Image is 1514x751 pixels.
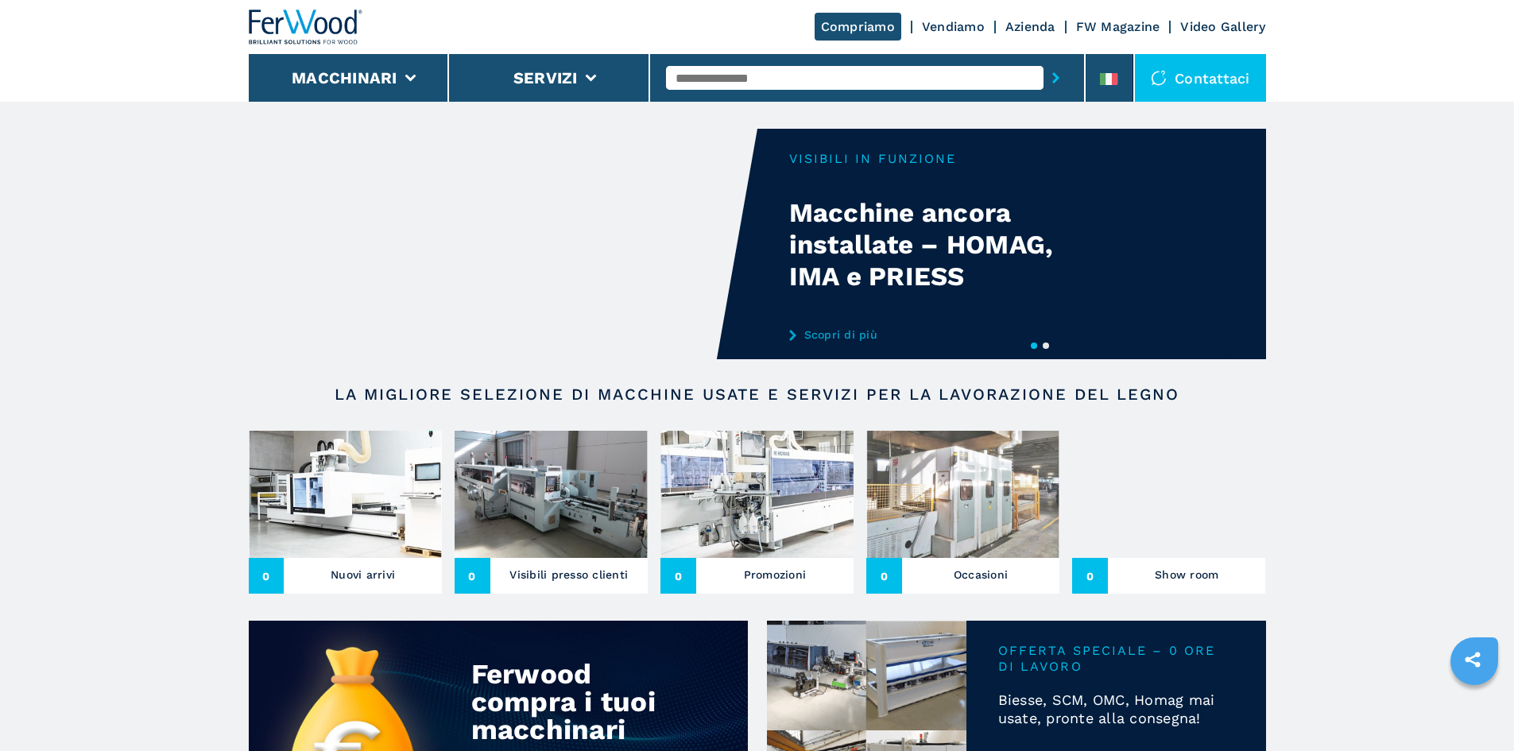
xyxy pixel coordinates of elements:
span: 0 [866,558,902,594]
img: Ferwood [249,10,363,45]
img: Nuovi arrivi [249,431,442,558]
h3: Nuovi arrivi [331,563,395,586]
div: Ferwood compra i tuoi macchinari [471,660,679,744]
h3: Occasioni [954,563,1008,586]
a: Video Gallery [1180,19,1265,34]
img: Visibili presso clienti [455,431,648,558]
a: Occasioni0Occasioni [866,431,1059,594]
video: Your browser does not support the video tag. [249,129,757,359]
button: Macchinari [292,68,397,87]
a: Vendiamo [922,19,985,34]
h3: Promozioni [744,563,807,586]
span: 0 [455,558,490,594]
a: Compriamo [815,13,901,41]
span: 0 [660,558,696,594]
a: Scopri di più [789,328,1101,341]
span: 0 [249,558,285,594]
a: sharethis [1453,640,1493,679]
h3: Visibili presso clienti [509,563,628,586]
button: 2 [1043,343,1049,349]
a: Nuovi arrivi0Nuovi arrivi [249,431,442,594]
img: Contattaci [1151,70,1167,86]
a: Show room0Show room [1072,431,1265,594]
a: FW Magazine [1076,19,1160,34]
button: Servizi [513,68,578,87]
h3: Show room [1155,563,1218,586]
iframe: Chat [1446,679,1502,739]
a: Visibili presso clienti0Visibili presso clienti [455,431,648,594]
img: Occasioni [866,431,1059,558]
div: Contattaci [1135,54,1266,102]
a: Azienda [1005,19,1055,34]
img: Promozioni [660,431,854,558]
button: submit-button [1044,60,1068,96]
h2: LA MIGLIORE SELEZIONE DI MACCHINE USATE E SERVIZI PER LA LAVORAZIONE DEL LEGNO [300,385,1215,404]
button: 1 [1031,343,1037,349]
a: Promozioni0Promozioni [660,431,854,594]
span: 0 [1072,558,1108,594]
